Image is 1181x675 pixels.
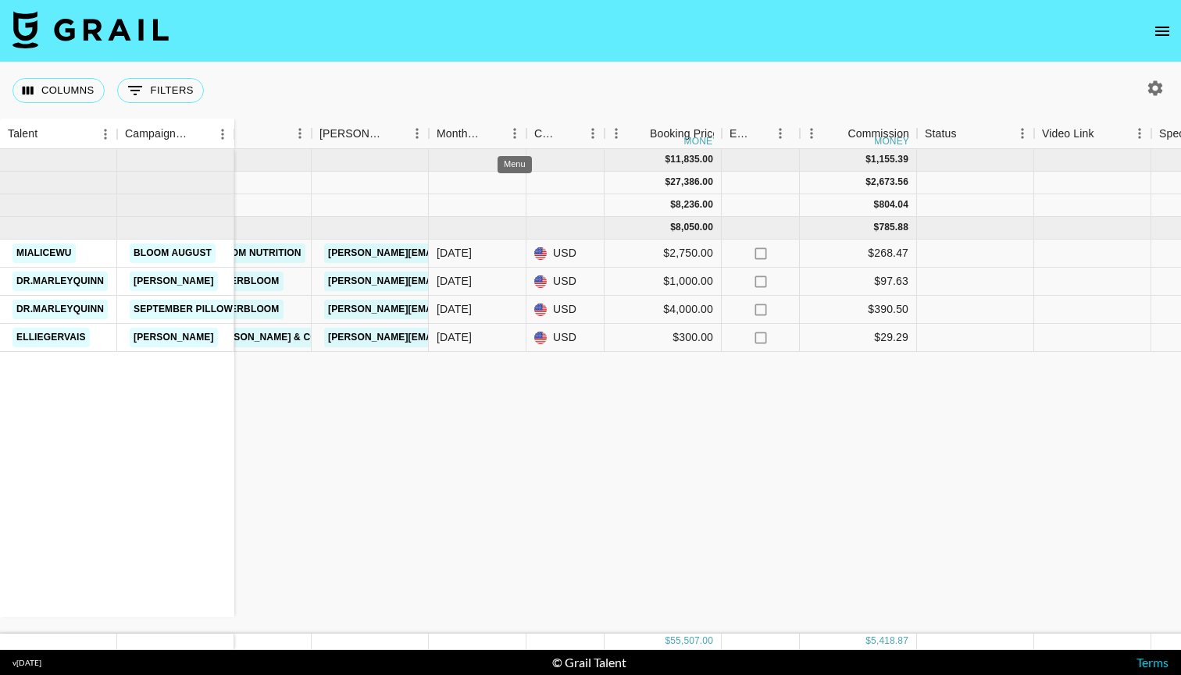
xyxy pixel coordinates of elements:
[526,240,605,268] div: USD
[498,156,532,173] div: Menu
[526,296,605,324] div: USD
[437,301,472,317] div: Aug '25
[405,122,429,145] button: Menu
[207,328,343,347] a: [PERSON_NAME] & Co LLC
[847,119,909,149] div: Commission
[429,119,526,149] div: Month Due
[189,123,211,145] button: Sort
[730,119,751,149] div: Expenses: Remove Commission?
[879,198,908,211] div: 804.04
[665,176,670,189] div: $
[670,221,676,234] div: $
[925,119,957,149] div: Status
[684,137,719,146] div: money
[534,119,559,149] div: Currency
[865,176,871,189] div: $
[437,273,472,289] div: Aug '25
[324,328,659,347] a: [PERSON_NAME][EMAIL_ADDRESS][PERSON_NAME][DOMAIN_NAME]
[1011,122,1034,145] button: Menu
[231,123,253,144] button: Sort
[874,221,880,234] div: $
[324,272,579,291] a: [PERSON_NAME][EMAIL_ADDRESS][DOMAIN_NAME]
[665,634,670,648] div: $
[384,123,405,144] button: Sort
[8,119,37,149] div: Talent
[605,240,722,268] div: $2,750.00
[117,119,234,149] div: Campaign (Type)
[800,122,823,145] button: Menu
[879,221,908,234] div: 785.88
[826,123,847,144] button: Sort
[874,198,880,211] div: $
[871,153,908,166] div: 1,155.39
[130,328,218,347] a: [PERSON_NAME]
[503,122,526,145] button: Menu
[871,634,908,648] div: 5,418.87
[581,122,605,145] button: Menu
[437,119,481,149] div: Month Due
[670,198,676,211] div: $
[437,245,472,261] div: Aug '25
[874,137,909,146] div: money
[605,324,722,352] div: $300.00
[12,328,90,347] a: elliegervais
[312,119,429,149] div: Booker
[917,119,1034,149] div: Status
[12,243,76,263] a: mialicewu
[957,123,979,144] button: Sort
[670,634,713,648] div: 55,507.00
[605,268,722,296] div: $1,000.00
[130,272,218,291] a: [PERSON_NAME]
[559,123,581,144] button: Sort
[130,243,216,263] a: bloom august
[12,272,108,291] a: dr.marleyquinn
[12,78,105,103] button: Select columns
[1042,119,1094,149] div: Video Link
[670,153,713,166] div: 11,835.00
[12,300,108,319] a: dr.marleyquinn
[437,329,472,345] div: Aug '25
[650,119,719,149] div: Booking Price
[324,243,579,263] a: [PERSON_NAME][EMAIL_ADDRESS][DOMAIN_NAME]
[800,296,917,324] div: $390.50
[211,123,234,146] button: Menu
[605,122,628,145] button: Menu
[605,296,722,324] div: $4,000.00
[800,324,917,352] div: $29.29
[481,123,503,144] button: Sort
[769,122,792,145] button: Menu
[865,634,871,648] div: $
[1094,123,1116,144] button: Sort
[676,221,713,234] div: 8,050.00
[288,122,312,145] button: Menu
[722,119,800,149] div: Expenses: Remove Commission?
[665,153,670,166] div: $
[526,324,605,352] div: USD
[1128,122,1151,145] button: Menu
[207,300,284,319] a: Superbloom
[1147,16,1178,47] button: open drawer
[871,176,908,189] div: 2,673.56
[628,123,650,144] button: Sort
[324,300,579,319] a: [PERSON_NAME][EMAIL_ADDRESS][DOMAIN_NAME]
[207,272,284,291] a: Superbloom
[194,119,312,149] div: Client
[670,176,713,189] div: 27,386.00
[12,658,41,668] div: v [DATE]
[37,123,59,145] button: Sort
[207,243,305,263] a: Bloom Nutrition
[526,119,605,149] div: Currency
[526,268,605,296] div: USD
[1136,655,1169,670] a: Terms
[800,240,917,268] div: $268.47
[117,78,204,103] button: Show filters
[125,119,189,149] div: Campaign (Type)
[800,268,917,296] div: $97.63
[865,153,871,166] div: $
[12,11,169,48] img: Grail Talent
[1034,119,1151,149] div: Video Link
[552,655,626,670] div: © Grail Talent
[319,119,384,149] div: [PERSON_NAME]
[676,198,713,211] div: 8,236.00
[751,123,773,144] button: Sort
